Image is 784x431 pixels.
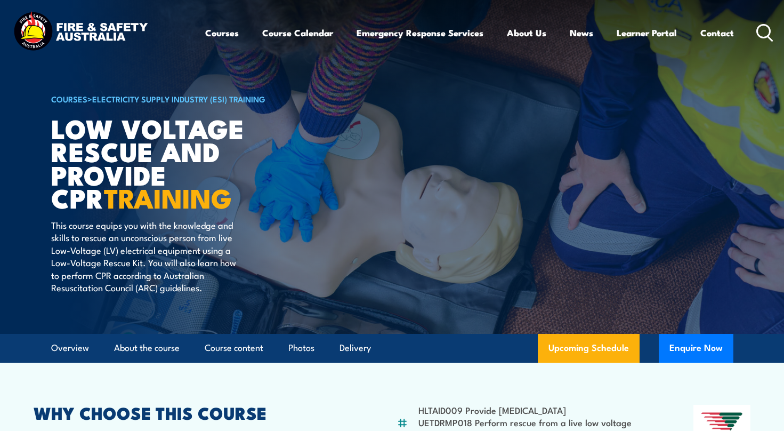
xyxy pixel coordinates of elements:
[288,334,314,362] a: Photos
[34,405,345,420] h2: WHY CHOOSE THIS COURSE
[617,19,677,47] a: Learner Portal
[51,93,87,105] a: COURSES
[51,219,246,293] p: This course equips you with the knowledge and skills to rescue an unconscious person from live Lo...
[538,334,640,363] a: Upcoming Schedule
[262,19,333,47] a: Course Calendar
[507,19,546,47] a: About Us
[570,19,593,47] a: News
[659,334,733,363] button: Enquire Now
[104,177,232,218] strong: TRAINING
[418,404,642,416] li: HLTAID009 Provide [MEDICAL_DATA]
[205,334,263,362] a: Course content
[114,334,180,362] a: About the course
[51,334,89,362] a: Overview
[51,92,314,105] h6: >
[357,19,483,47] a: Emergency Response Services
[205,19,239,47] a: Courses
[340,334,371,362] a: Delivery
[51,116,314,209] h1: Low Voltage Rescue and Provide CPR
[700,19,734,47] a: Contact
[92,93,265,105] a: Electricity Supply Industry (ESI) Training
